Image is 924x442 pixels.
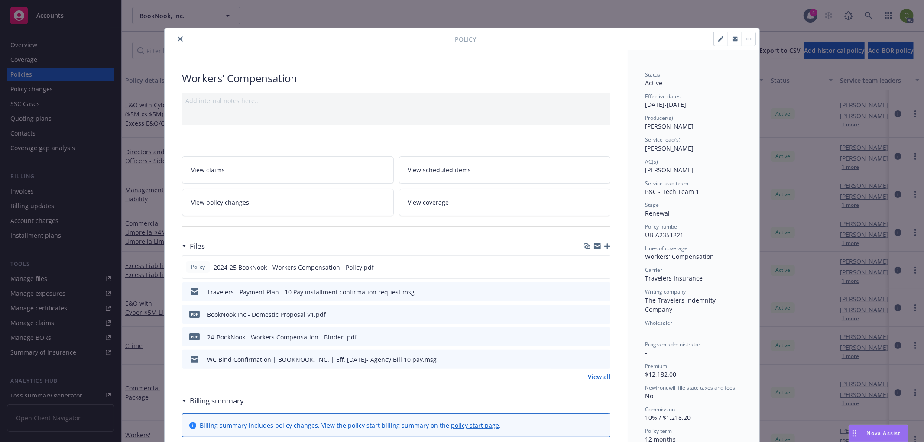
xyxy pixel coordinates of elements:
[408,198,449,207] span: View coverage
[849,425,908,442] button: Nova Assist
[175,34,185,44] button: close
[585,263,592,272] button: download file
[645,180,688,187] span: Service lead team
[191,198,249,207] span: View policy changes
[599,310,607,319] button: preview file
[645,166,694,174] span: [PERSON_NAME]
[645,79,662,87] span: Active
[645,231,684,239] span: UB-A2351221
[645,223,679,230] span: Policy number
[645,348,647,357] span: -
[645,93,681,100] span: Effective dates
[645,114,673,122] span: Producer(s)
[645,296,717,313] span: The Travelers Indemnity Company
[599,332,607,342] button: preview file
[645,252,714,261] span: Workers' Compensation
[645,288,686,295] span: Writing company
[645,71,660,78] span: Status
[849,425,860,442] div: Drag to move
[190,395,244,407] h3: Billing summary
[185,96,607,105] div: Add internal notes here...
[399,156,611,184] a: View scheduled items
[451,421,499,429] a: policy start page
[645,158,658,165] span: AC(s)
[645,319,672,326] span: Wholesaler
[645,144,694,152] span: [PERSON_NAME]
[585,287,592,297] button: download file
[189,263,207,271] span: Policy
[588,372,610,381] a: View all
[190,241,205,252] h3: Files
[645,341,700,348] span: Program administrator
[585,355,592,364] button: download file
[200,421,501,430] div: Billing summary includes policy changes. View the policy start billing summary on the .
[408,165,471,174] span: View scheduled items
[645,201,659,209] span: Stage
[645,209,670,217] span: Renewal
[645,93,742,109] div: [DATE] - [DATE]
[399,189,611,216] a: View coverage
[645,187,699,196] span: P&C - Tech Team 1
[182,71,610,86] div: Workers' Compensation
[189,333,200,340] span: pdf
[645,274,703,282] span: Travelers Insurance
[645,245,687,252] span: Lines of coverage
[599,263,606,272] button: preview file
[182,395,244,407] div: Billing summary
[214,263,374,272] span: 2024-25 BookNook - Workers Compensation - Policy.pdf
[585,332,592,342] button: download file
[207,355,437,364] div: WC Bind Confirmation | BOOKNOOK, INC. | Eff. [DATE]- Agency Bill 10 pay.msg
[867,429,901,437] span: Nova Assist
[645,122,694,130] span: [PERSON_NAME]
[182,156,394,184] a: View claims
[207,287,415,297] div: Travelers - Payment Plan - 10 Pay installment confirmation request.msg
[645,327,647,335] span: -
[599,355,607,364] button: preview file
[182,241,205,252] div: Files
[189,311,200,317] span: pdf
[645,362,667,370] span: Premium
[645,136,681,143] span: Service lead(s)
[645,266,662,274] span: Carrier
[645,392,653,400] span: No
[645,413,691,422] span: 10% / $1,218.20
[207,310,326,319] div: BookNook Inc - Domestic Proposal V1.pdf
[645,370,676,378] span: $12,182.00
[599,287,607,297] button: preview file
[182,189,394,216] a: View policy changes
[645,406,675,413] span: Commission
[191,165,225,174] span: View claims
[645,427,672,435] span: Policy term
[207,332,357,342] div: 24_BookNook - Workers Compensation - Binder .pdf
[645,384,735,391] span: Newfront will file state taxes and fees
[585,310,592,319] button: download file
[455,35,476,44] span: Policy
